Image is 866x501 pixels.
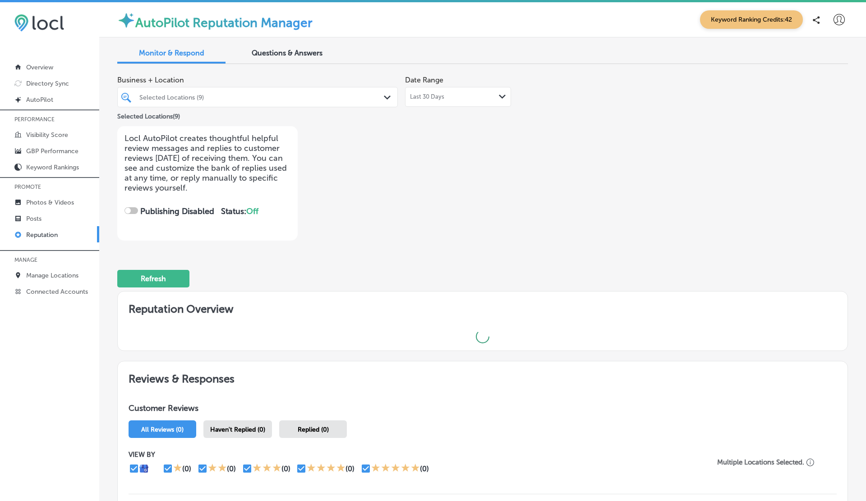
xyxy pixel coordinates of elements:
[26,64,53,71] p: Overview
[26,80,69,87] p: Directory Sync
[135,15,313,30] label: AutoPilot Reputation Manager
[117,76,398,84] span: Business + Location
[26,164,79,171] p: Keyword Rankings
[118,291,848,323] h2: Reputation Overview
[208,463,227,474] div: 2 Stars
[139,49,204,57] span: Monitor & Respond
[140,206,214,216] strong: Publishing Disabled
[26,231,58,239] p: Reputation
[420,465,429,473] div: (0)
[182,465,191,473] div: (0)
[118,361,848,392] h2: Reviews & Responses
[26,199,74,206] p: Photos & Videos
[281,465,290,473] div: (0)
[173,463,182,474] div: 1 Star
[117,109,180,120] p: Selected Locations ( 9 )
[345,465,355,473] div: (0)
[14,14,64,32] img: 6efc1275baa40be7c98c3b36c6bfde44.png
[298,426,329,433] span: Replied (0)
[26,288,88,296] p: Connected Accounts
[141,426,184,433] span: All Reviews (0)
[246,206,258,216] span: Off
[26,272,78,279] p: Manage Locations
[371,463,420,474] div: 5 Stars
[700,10,803,29] span: Keyword Ranking Credits: 42
[129,403,837,417] h1: Customer Reviews
[227,465,236,473] div: (0)
[252,49,322,57] span: Questions & Answers
[139,93,385,101] div: Selected Locations (9)
[717,458,804,466] p: Multiple Locations Selected.
[26,131,68,139] p: Visibility Score
[410,93,444,100] span: Last 30 Days
[253,463,281,474] div: 3 Stars
[210,426,265,433] span: Haven't Replied (0)
[117,270,189,287] button: Refresh
[307,463,345,474] div: 4 Stars
[117,11,135,29] img: autopilot-icon
[124,133,290,193] p: Locl AutoPilot creates thoughtful helpful review messages and replies to customer reviews [DATE] ...
[26,147,78,155] p: GBP Performance
[221,206,258,216] strong: Status:
[26,96,53,104] p: AutoPilot
[129,451,695,459] p: VIEW BY
[26,215,41,223] p: Posts
[405,76,443,84] label: Date Range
